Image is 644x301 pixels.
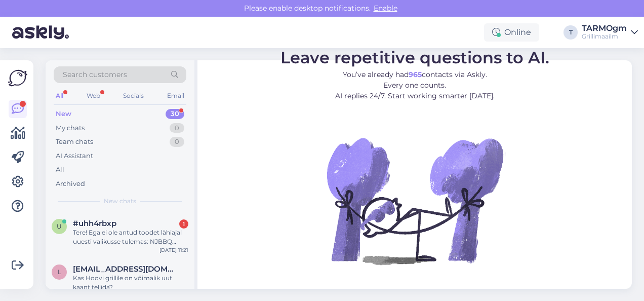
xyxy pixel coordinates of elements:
[582,24,627,32] div: TARMOgm
[563,25,578,40] div: T
[324,109,506,292] img: No Chat active
[179,219,188,229] div: 1
[56,123,85,133] div: My chats
[371,4,400,13] span: Enable
[63,69,127,80] span: Search customers
[121,89,146,102] div: Socials
[170,123,184,133] div: 0
[54,89,65,102] div: All
[73,265,178,274] span: linnotiiu@gmail.com
[104,197,136,206] span: New chats
[73,228,188,246] div: Tere! Ega ei ole antud toodet lähiajal uuesti valikusse tulemas: NJBBQ Suitsune maitseainesegu / ...
[8,68,27,88] img: Askly Logo
[56,179,85,189] div: Archived
[73,219,116,228] span: #uhh4rbxp
[582,32,627,41] div: Grillimaailm
[484,23,539,42] div: Online
[58,268,61,276] span: l
[280,69,549,101] p: You’ve already had contacts via Askly. Every one counts. AI replies 24/7. Start working smarter [...
[170,137,184,147] div: 0
[57,222,62,230] span: u
[165,89,186,102] div: Email
[159,246,188,254] div: [DATE] 11:21
[582,24,638,41] a: TARMOgmGrillimaailm
[73,274,188,292] div: Kas Hoovi grillile on võimalik uut kaant tellida?
[56,109,71,119] div: New
[85,89,102,102] div: Web
[166,109,184,119] div: 30
[56,151,93,161] div: AI Assistant
[56,165,64,175] div: All
[56,137,93,147] div: Team chats
[280,48,549,67] span: Leave repetitive questions to AI.
[409,70,422,79] b: 965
